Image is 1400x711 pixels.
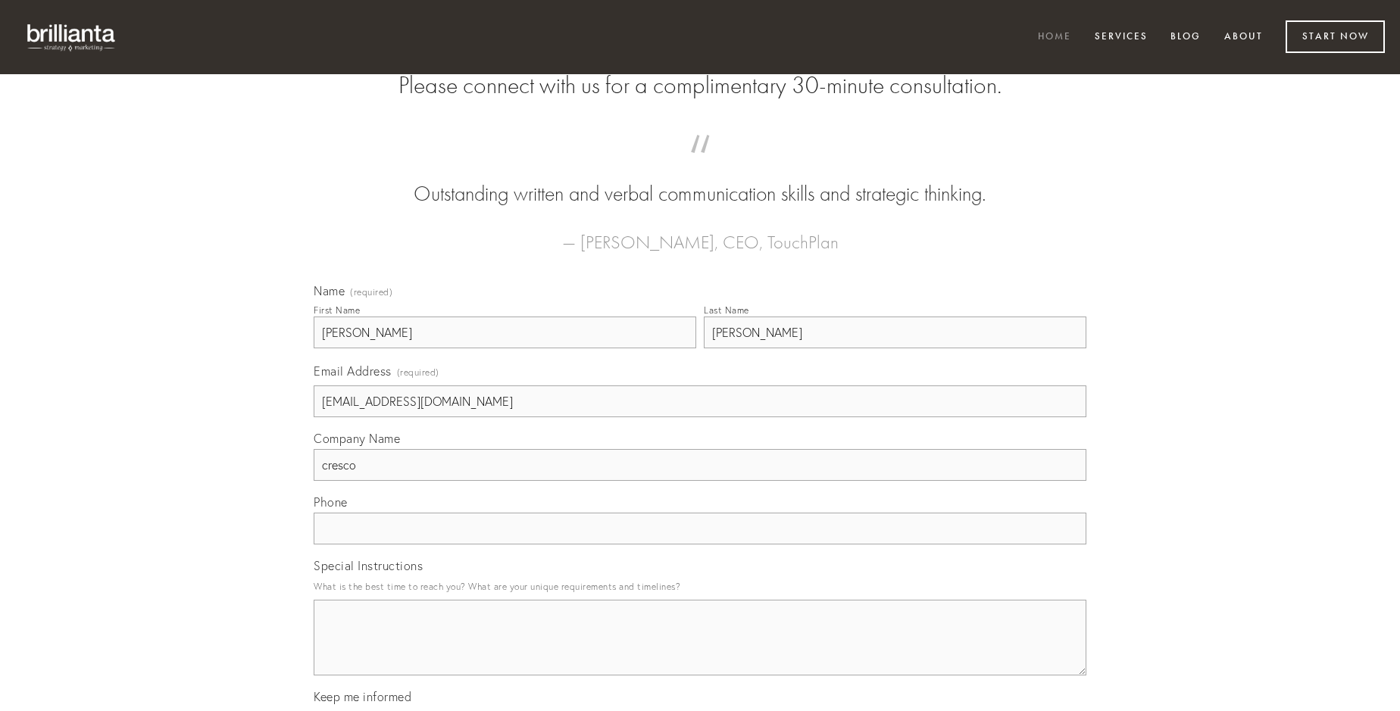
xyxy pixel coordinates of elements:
[314,689,411,704] span: Keep me informed
[350,288,392,297] span: (required)
[338,150,1062,179] span: “
[1161,25,1211,50] a: Blog
[397,362,439,382] span: (required)
[1028,25,1081,50] a: Home
[1085,25,1158,50] a: Services
[704,304,749,316] div: Last Name
[314,363,392,379] span: Email Address
[338,150,1062,209] blockquote: Outstanding written and verbal communication skills and strategic thinking.
[314,71,1086,100] h2: Please connect with us for a complimentary 30-minute consultation.
[314,283,345,298] span: Name
[314,304,360,316] div: First Name
[338,209,1062,257] figcaption: — [PERSON_NAME], CEO, TouchPlan
[314,558,423,573] span: Special Instructions
[1214,25,1273,50] a: About
[15,15,129,59] img: brillianta - research, strategy, marketing
[314,576,1086,597] p: What is the best time to reach you? What are your unique requirements and timelines?
[314,494,348,510] span: Phone
[1286,20,1385,53] a: Start Now
[314,431,400,446] span: Company Name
